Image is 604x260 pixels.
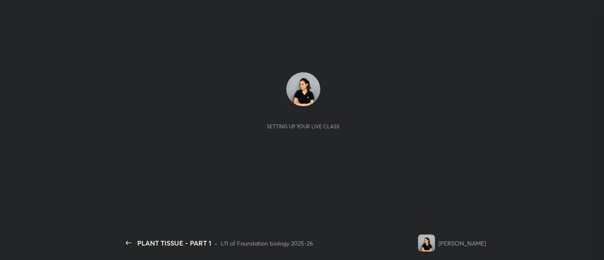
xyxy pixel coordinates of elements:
div: Setting up your live class [267,123,339,130]
div: [PERSON_NAME] [438,239,486,248]
div: • [215,239,217,248]
img: 6c8e0d76a9a341958958abd93cd9b0b0.jpg [418,235,435,252]
div: L11 of Foundation biology 2025-26 [221,239,313,248]
div: PLANT TISSUE - PART 1 [137,238,211,248]
img: 6c8e0d76a9a341958958abd93cd9b0b0.jpg [286,72,320,106]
